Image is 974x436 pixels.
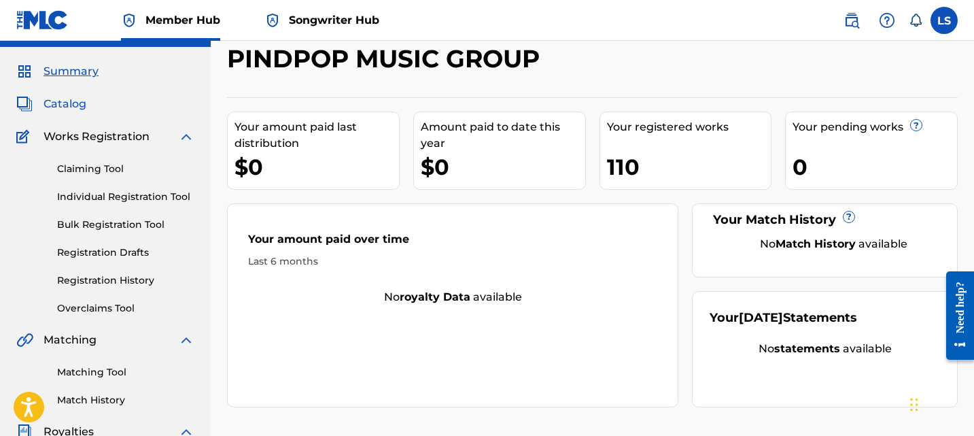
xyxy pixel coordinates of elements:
span: Songwriter Hub [289,12,379,28]
a: Registration History [57,273,194,288]
img: Summary [16,63,33,80]
div: Your Statements [710,309,857,327]
span: Catalog [44,96,86,112]
div: Your Match History [710,211,940,229]
strong: Match History [776,237,856,250]
div: Your registered works [607,119,771,135]
div: Help [873,7,901,34]
span: Member Hub [145,12,220,28]
div: No available [727,236,940,252]
span: Matching [44,332,97,348]
span: ? [911,120,922,131]
div: 0 [793,152,957,182]
a: Match History [57,393,194,407]
a: CatalogCatalog [16,96,86,112]
strong: royalty data [400,290,470,303]
iframe: Resource Center [936,261,974,370]
div: 110 [607,152,771,182]
a: Individual Registration Tool [57,190,194,204]
div: No available [228,289,678,305]
div: $0 [234,152,399,182]
a: Bulk Registration Tool [57,218,194,232]
img: Top Rightsholder [264,12,281,29]
strong: statements [774,342,840,355]
div: Drag [910,384,918,425]
a: Public Search [838,7,865,34]
a: Registration Drafts [57,246,194,260]
div: Notifications [909,14,922,27]
div: Your pending works [793,119,957,135]
img: search [843,12,860,29]
a: Claiming Tool [57,162,194,176]
div: $0 [421,152,585,182]
span: ? [843,212,854,222]
img: Matching [16,332,33,348]
img: expand [178,332,194,348]
span: Summary [44,63,99,80]
img: Catalog [16,96,33,112]
img: MLC Logo [16,10,69,30]
div: Last 6 months [248,254,657,269]
a: Matching Tool [57,365,194,380]
div: User Menu [930,7,958,34]
img: expand [178,129,194,145]
span: [DATE] [739,310,783,325]
iframe: Chat Widget [906,371,974,436]
div: No available [710,341,940,357]
img: Works Registration [16,129,34,145]
h2: PINDPOP MUSIC GROUP [227,44,546,74]
a: SummarySummary [16,63,99,80]
div: Your amount paid last distribution [234,119,399,152]
a: Overclaims Tool [57,301,194,316]
img: Top Rightsholder [121,12,137,29]
div: Amount paid to date this year [421,119,585,152]
img: help [879,12,895,29]
div: Your amount paid over time [248,231,657,254]
span: Works Registration [44,129,150,145]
